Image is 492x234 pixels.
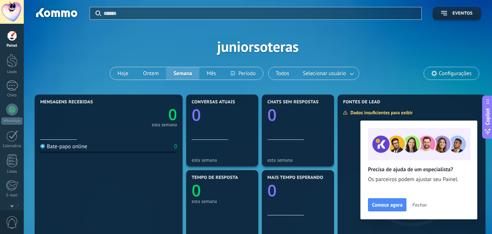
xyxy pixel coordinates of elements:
[268,67,297,80] button: Todos
[166,67,199,80] button: Semana
[192,157,253,163] div: esta semana
[1,118,22,124] div: WhatsApp
[1,144,23,149] div: Calendário
[433,7,481,20] button: Eventos
[297,67,359,80] button: Selecionar usuário
[40,143,87,150] div: Bate-papo online
[192,100,235,105] span: Conversas atuais
[1,43,23,48] div: Painel
[412,202,427,207] span: Fechar
[110,67,136,80] button: Hoje
[267,157,328,163] div: esta semana
[192,179,201,201] text: 0
[1,93,23,98] div: Chats
[267,179,277,201] text: 0
[109,104,177,125] a: 0
[372,202,402,207] span: Comece agora
[452,11,473,16] span: Eventos
[343,100,380,105] span: Fontes de lead
[301,69,348,78] span: Selecionar usuário
[343,110,418,116] div: Dados insuficientes para exibir
[192,199,253,204] div: esta semana
[484,108,491,125] span: Copilot
[409,199,430,210] button: Fechar
[192,175,238,180] span: Tempo de resposta
[152,123,177,127] div: esta semana
[267,175,323,180] span: Mais tempo esperando
[368,176,470,183] span: Os parceiros podem ajustar seu Painel.
[40,100,93,105] span: Mensagens recebidas
[267,104,277,126] text: 0
[174,143,177,150] div: 0
[1,169,23,174] div: Listas
[1,193,23,198] div: E-mail
[439,70,472,77] span: Configurações
[40,144,45,149] img: Bate-papo online
[192,104,201,126] text: 0
[267,100,319,105] span: Chats sem respostas
[136,67,166,80] button: Ontem
[368,166,470,173] h2: Precisa de ajuda de um especialista?
[224,67,263,80] button: Período
[1,70,23,74] div: Leads
[168,104,177,125] text: 0
[199,67,224,80] button: Mês
[368,198,406,211] button: Comece agora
